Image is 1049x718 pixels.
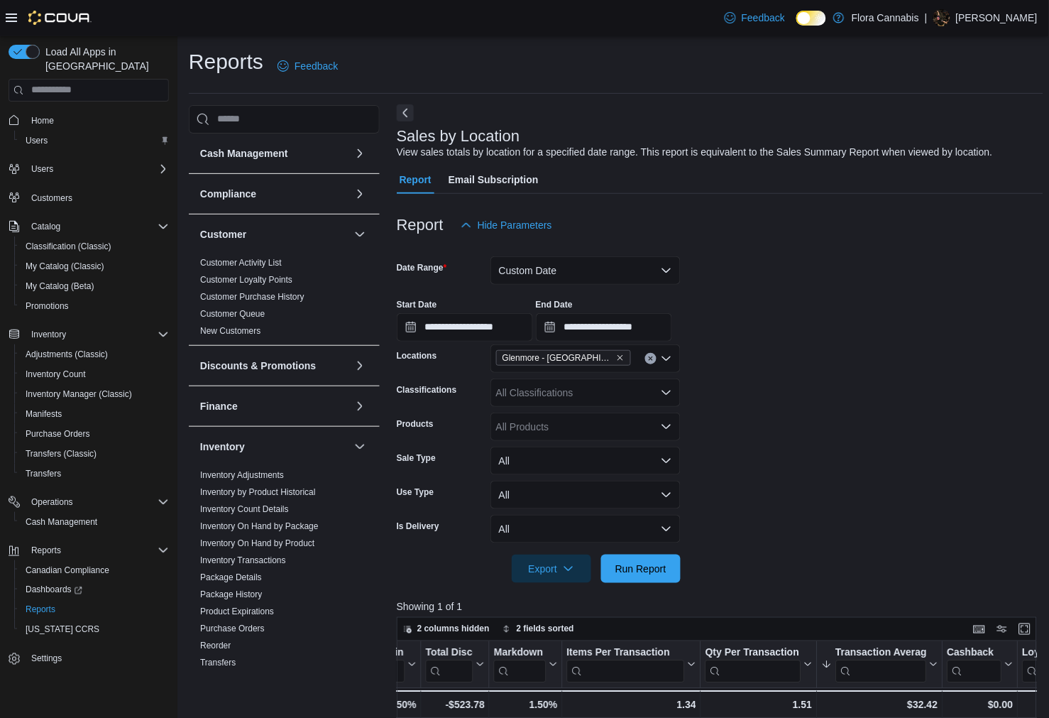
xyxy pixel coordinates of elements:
[20,445,169,462] span: Transfers (Classic)
[490,481,681,509] button: All
[200,572,262,582] a: Package Details
[200,589,262,599] a: Package History
[397,145,993,160] div: View sales totals by location for a specified date range. This report is equivalent to the Sales ...
[189,254,380,345] div: Customer
[20,366,92,383] a: Inventory Count
[340,646,405,682] div: Gross Margin
[26,428,90,440] span: Purchase Orders
[200,359,348,373] button: Discounts & Promotions
[20,621,105,638] a: [US_STATE] CCRS
[742,11,785,25] span: Feedback
[1016,621,1033,638] button: Enter fullscreen
[20,562,169,579] span: Canadian Compliance
[933,9,950,26] div: Gavin Russell
[26,604,55,616] span: Reports
[189,48,263,76] h1: Reports
[20,298,75,315] a: Promotions
[426,646,485,682] button: Total Discount
[9,104,169,707] nav: Complex example
[397,104,414,121] button: Next
[20,298,169,315] span: Promotions
[417,624,490,635] span: 2 columns hidden
[200,359,316,373] h3: Discounts & Promotions
[14,620,175,640] button: [US_STATE] CCRS
[20,132,53,149] a: Users
[26,190,78,207] a: Customers
[351,185,368,202] button: Compliance
[189,467,380,677] div: Inventory
[455,211,558,239] button: Hide Parameters
[200,572,262,583] span: Package Details
[20,346,114,363] a: Adjustments (Classic)
[26,468,61,479] span: Transfers
[26,388,132,400] span: Inventory Manager (Classic)
[14,424,175,444] button: Purchase Orders
[20,562,115,579] a: Canadian Compliance
[26,218,66,235] button: Catalog
[3,325,175,344] button: Inventory
[31,653,62,665] span: Settings
[200,187,256,201] h3: Compliance
[645,353,657,364] button: Clear input
[200,555,286,566] span: Inventory Transactions
[200,521,319,532] span: Inventory On Hand by Package
[14,512,175,532] button: Cash Management
[200,146,348,161] button: Cash Management
[14,600,175,620] button: Reports
[14,364,175,384] button: Inventory Count
[14,404,175,424] button: Manifests
[26,624,99,636] span: [US_STATE] CCRS
[31,329,66,340] span: Inventory
[200,308,265,320] span: Customer Queue
[26,349,108,360] span: Adjustments (Classic)
[272,52,344,80] a: Feedback
[20,602,61,619] a: Reports
[3,540,175,560] button: Reports
[26,189,169,207] span: Customers
[20,513,169,531] span: Cash Management
[200,440,348,454] button: Inventory
[26,650,169,668] span: Settings
[200,146,288,161] h3: Cash Management
[295,59,338,73] span: Feedback
[340,697,417,714] div: 35.50%
[14,464,175,484] button: Transfers
[200,538,314,549] span: Inventory On Hand by Product
[200,258,282,268] a: Customer Activity List
[200,440,245,454] h3: Inventory
[836,646,927,682] div: Transaction Average
[200,607,274,616] a: Product Expirations
[200,658,236,668] a: Transfers
[40,45,169,73] span: Load All Apps in [GEOGRAPHIC_DATA]
[426,646,473,660] div: Total Discount
[200,470,284,480] a: Inventory Adjustments
[3,648,175,669] button: Settings
[836,646,927,660] div: Transaction Average
[397,621,495,638] button: 2 columns hidden
[31,163,53,175] span: Users
[20,278,169,295] span: My Catalog (Beta)
[14,344,175,364] button: Adjustments (Classic)
[20,445,102,462] a: Transfers (Classic)
[200,292,304,302] a: Customer Purchase History
[3,492,175,512] button: Operations
[200,291,304,303] span: Customer Purchase History
[20,602,169,619] span: Reports
[397,299,437,310] label: Start Date
[20,258,169,275] span: My Catalog (Classic)
[397,486,434,498] label: Use Type
[948,646,1014,682] button: Cashback
[948,646,1002,660] div: Cashback
[14,236,175,256] button: Classification (Classic)
[31,545,61,556] span: Reports
[971,621,988,638] button: Keyboard shortcuts
[26,494,169,511] span: Operations
[26,516,97,528] span: Cash Management
[397,262,447,273] label: Date Range
[400,165,432,194] span: Report
[26,408,62,420] span: Manifests
[14,384,175,404] button: Inventory Manager (Classic)
[956,9,1038,26] p: [PERSON_NAME]
[20,582,169,599] span: Dashboards
[496,350,631,366] span: Glenmore - Kelowna - 450374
